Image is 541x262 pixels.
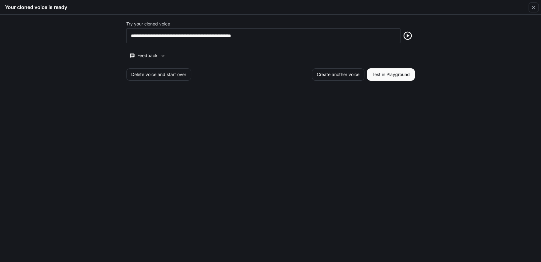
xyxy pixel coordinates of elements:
button: Test in Playground [367,68,415,81]
button: Feedback [126,51,169,61]
button: Create another voice [312,68,364,81]
h5: Your cloned voice is ready [5,4,67,11]
p: Try your cloned voice [126,22,170,26]
button: Delete voice and start over [126,68,191,81]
